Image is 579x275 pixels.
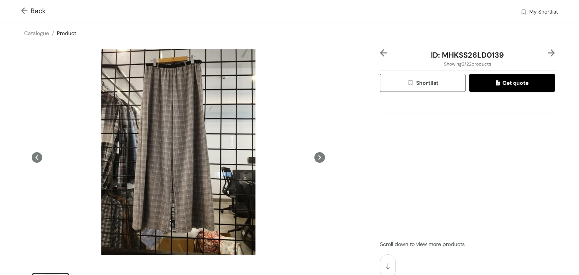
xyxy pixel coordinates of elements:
span: ID: MHKSS26LD0139 [431,50,504,60]
img: right [548,49,555,57]
img: left [380,49,387,57]
span: Shortlist [407,79,438,87]
span: Scroll down to view more products [380,241,465,247]
span: My Shortlist [529,8,558,17]
button: wishlistShortlist [380,74,466,92]
img: quote [496,80,502,87]
img: scroll down [386,263,390,269]
img: Go back [21,8,31,15]
a: Catalogue [24,30,49,37]
img: wishlist [407,79,416,87]
span: Get quote [496,79,528,87]
img: wishlist [520,9,527,17]
button: quoteGet quote [469,74,555,92]
a: Product [57,30,76,37]
span: / [52,30,54,37]
span: Showing 2 / 22 products [444,61,491,67]
span: Back [21,6,46,16]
